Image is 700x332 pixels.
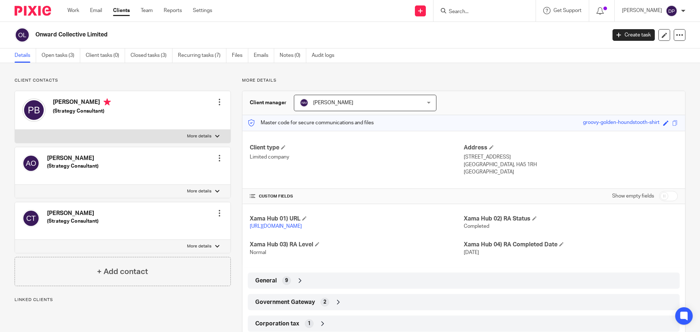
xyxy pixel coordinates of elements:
h2: Onward Collective Limited [35,31,488,39]
span: Government Gateway [255,298,315,306]
a: Emails [254,48,274,63]
span: [PERSON_NAME] [313,100,353,105]
a: Open tasks (3) [42,48,80,63]
p: [STREET_ADDRESS] [464,153,678,161]
h4: [PERSON_NAME] [53,98,111,108]
h4: + Add contact [97,266,148,277]
p: More details [187,188,211,194]
a: Files [232,48,248,63]
h4: [PERSON_NAME] [47,155,98,162]
a: Work [67,7,79,14]
img: svg%3E [300,98,308,107]
a: Create task [612,29,655,41]
span: [DATE] [464,250,479,255]
a: Client tasks (0) [86,48,125,63]
a: Notes (0) [280,48,306,63]
a: Details [15,48,36,63]
img: svg%3E [666,5,677,17]
span: General [255,277,277,285]
p: [GEOGRAPHIC_DATA], HA5 1RH [464,161,678,168]
span: Completed [464,224,489,229]
span: Corporation tax [255,320,299,328]
h4: Xama Hub 01) URL [250,215,464,223]
span: 2 [323,298,326,306]
a: Settings [193,7,212,14]
span: Get Support [553,8,582,13]
img: Pixie [15,6,51,16]
i: Primary [104,98,111,106]
p: More details [187,243,211,249]
img: svg%3E [22,98,46,122]
a: Email [90,7,102,14]
span: 1 [308,320,311,327]
h5: (Strategy Consultant) [53,108,111,115]
a: Closed tasks (3) [131,48,172,63]
p: [PERSON_NAME] [622,7,662,14]
a: Team [141,7,153,14]
h5: (Strategy Consultant) [47,163,98,170]
a: Clients [113,7,130,14]
a: [URL][DOMAIN_NAME] [250,224,302,229]
img: svg%3E [22,210,40,227]
a: Recurring tasks (7) [178,48,226,63]
p: More details [242,78,685,83]
h3: Client manager [250,99,287,106]
input: Search [448,9,514,15]
a: Audit logs [312,48,340,63]
h4: Xama Hub 04) RA Completed Date [464,241,678,249]
h4: Client type [250,144,464,152]
p: Client contacts [15,78,231,83]
div: groovy-golden-houndstooth-shirt [583,119,660,127]
h4: [PERSON_NAME] [47,210,98,217]
h4: Xama Hub 03) RA Level [250,241,464,249]
h4: Address [464,144,678,152]
a: Reports [164,7,182,14]
span: 9 [285,277,288,284]
p: Limited company [250,153,464,161]
img: svg%3E [15,27,30,43]
p: More details [187,133,211,139]
h5: (Strategy Consultant) [47,218,98,225]
label: Show empty fields [612,192,654,200]
h4: Xama Hub 02) RA Status [464,215,678,223]
p: [GEOGRAPHIC_DATA] [464,168,678,176]
p: Linked clients [15,297,231,303]
span: Normal [250,250,266,255]
img: svg%3E [22,155,40,172]
p: Master code for secure communications and files [248,119,374,126]
h4: CUSTOM FIELDS [250,194,464,199]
